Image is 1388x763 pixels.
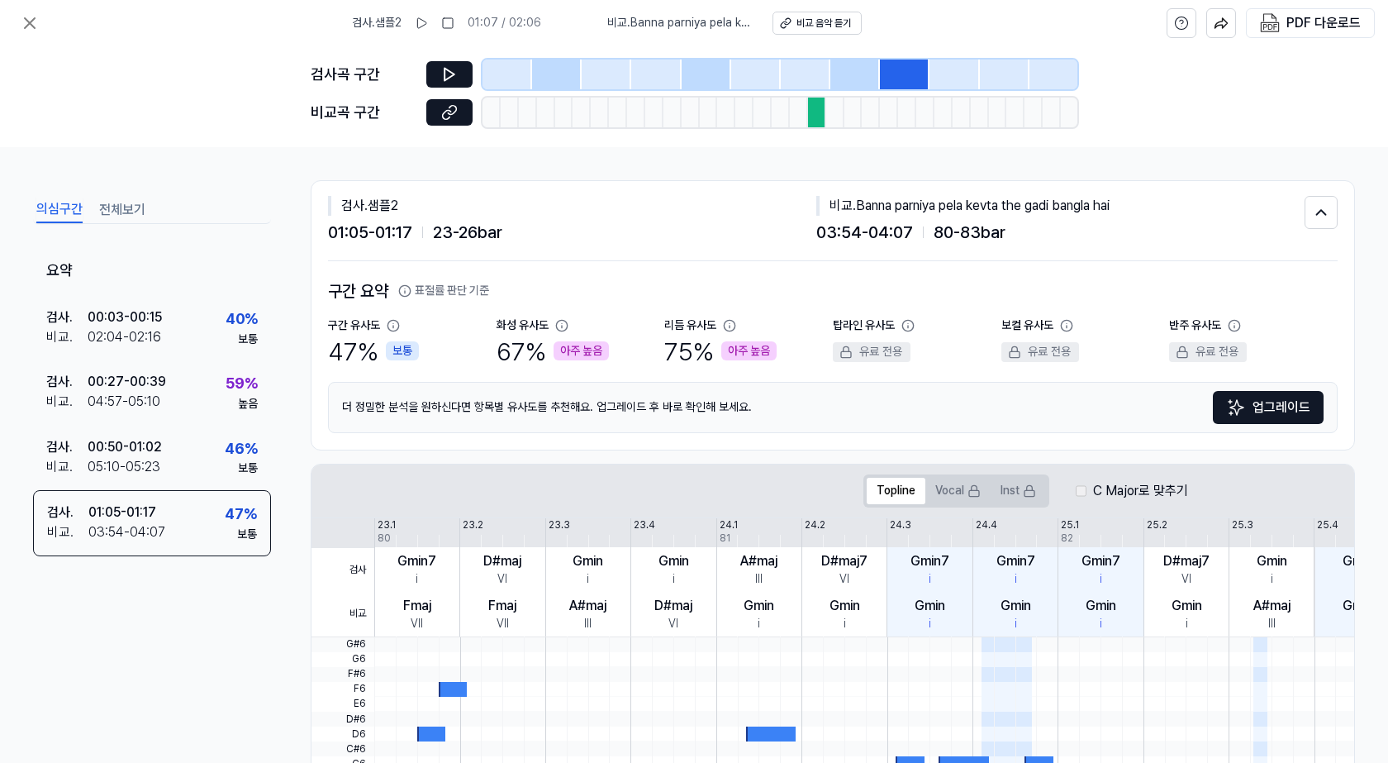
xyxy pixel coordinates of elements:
svg: help [1174,15,1189,31]
button: Topline [867,478,925,504]
div: i [1186,616,1188,632]
img: Sparkles [1226,398,1246,417]
div: VI [497,571,507,588]
button: 비교 음악 듣기 [772,12,862,35]
span: G6 [311,652,374,667]
div: Gmin7 [1081,551,1120,571]
div: 00:50 - 01:02 [88,437,162,457]
div: D#maj [654,596,692,616]
div: 03:54 - 04:07 [88,522,165,542]
div: 화성 유사도 [497,317,549,334]
span: G#6 [311,637,374,652]
div: 비교곡 구간 [311,101,416,125]
div: 04:57 - 05:10 [88,392,160,412]
div: 검사 . [47,503,88,522]
button: PDF 다운로드 [1257,9,1364,37]
div: III [755,571,763,588]
span: D#6 [311,712,374,727]
span: 비교 . Banna parniya pela kevta the gadi bangla hai [607,15,753,31]
div: 80 [378,532,391,546]
div: 보통 [237,527,257,543]
div: VI [839,571,849,588]
div: i [758,616,760,632]
div: 23.1 [378,518,396,532]
span: F6 [311,682,374,697]
div: i [1015,616,1017,632]
div: Gmin [829,596,860,616]
div: i [587,571,589,588]
span: 23 - 26 bar [433,219,502,246]
div: 00:27 - 00:39 [88,372,166,392]
div: 47 % [225,503,257,527]
span: C#6 [311,742,374,756]
h2: 구간 요약 [328,278,1338,304]
div: 보통 [386,341,419,361]
button: 업그레이드 [1213,391,1324,424]
div: 보컬 유사도 [1001,317,1053,334]
div: 00:03 - 00:15 [88,308,162,327]
div: 05:10 - 05:23 [88,457,160,477]
div: Gmin [1343,551,1373,571]
div: 23.4 [634,518,655,532]
div: 검사곡 구간 [311,63,416,87]
div: 25.3 [1232,518,1253,532]
div: 아주 높음 [554,341,609,361]
div: 보통 [238,331,258,348]
div: Fmaj [488,596,516,616]
div: A#maj [1253,596,1291,616]
img: PDF Download [1260,13,1280,33]
span: 검사 [311,548,374,593]
div: Gmin [573,551,603,571]
div: i [1100,616,1102,632]
div: i [929,571,931,588]
div: Fmaj [403,596,431,616]
div: 높음 [238,396,258,412]
div: 01:05 - 01:17 [88,503,156,522]
a: Sparkles업그레이드 [1213,391,1324,424]
div: 반주 유사도 [1169,317,1221,334]
div: i [1015,571,1017,588]
div: 75 % [664,334,777,369]
div: 23.3 [549,518,570,532]
div: 비교 . [47,522,88,542]
span: D6 [311,727,374,742]
div: Gmin [1172,596,1202,616]
div: 81 [720,532,730,546]
div: Gmin7 [996,551,1035,571]
div: A#maj [569,596,606,616]
div: i [416,571,418,588]
div: III [584,616,592,632]
div: 구간 유사도 [328,317,380,334]
button: 표절률 판단 기준 [398,283,489,299]
img: share [1214,16,1229,31]
div: 46 % [225,437,258,461]
div: 비교 . [46,457,88,477]
div: PDF 다운로드 [1286,12,1361,34]
div: 비교 . Banna parniya pela kevta the gadi bangla hai [816,196,1305,216]
div: 탑라인 유사도 [833,317,895,334]
div: III [1268,616,1276,632]
div: 25.1 [1061,518,1079,532]
div: 비교 . [46,392,88,412]
div: 검사 . 샘플2 [328,196,816,216]
div: 요약 [33,247,271,296]
div: VI [1181,571,1191,588]
span: F#6 [311,667,374,682]
div: VI [668,616,678,632]
div: 아주 높음 [721,341,777,361]
button: help [1167,8,1196,38]
div: 25.4 [1317,518,1338,532]
button: 의심구간 [36,197,83,223]
div: 24.1 [720,518,738,532]
div: 24.3 [890,518,911,532]
div: Gmin [915,596,945,616]
div: Gmin7 [397,551,436,571]
div: 02:04 - 02:16 [88,327,161,347]
div: i [1100,571,1102,588]
button: 전체보기 [99,197,145,223]
div: 검사 . [46,437,88,457]
div: i [844,616,846,632]
div: 23.2 [463,518,483,532]
div: 리듬 유사도 [664,317,716,334]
